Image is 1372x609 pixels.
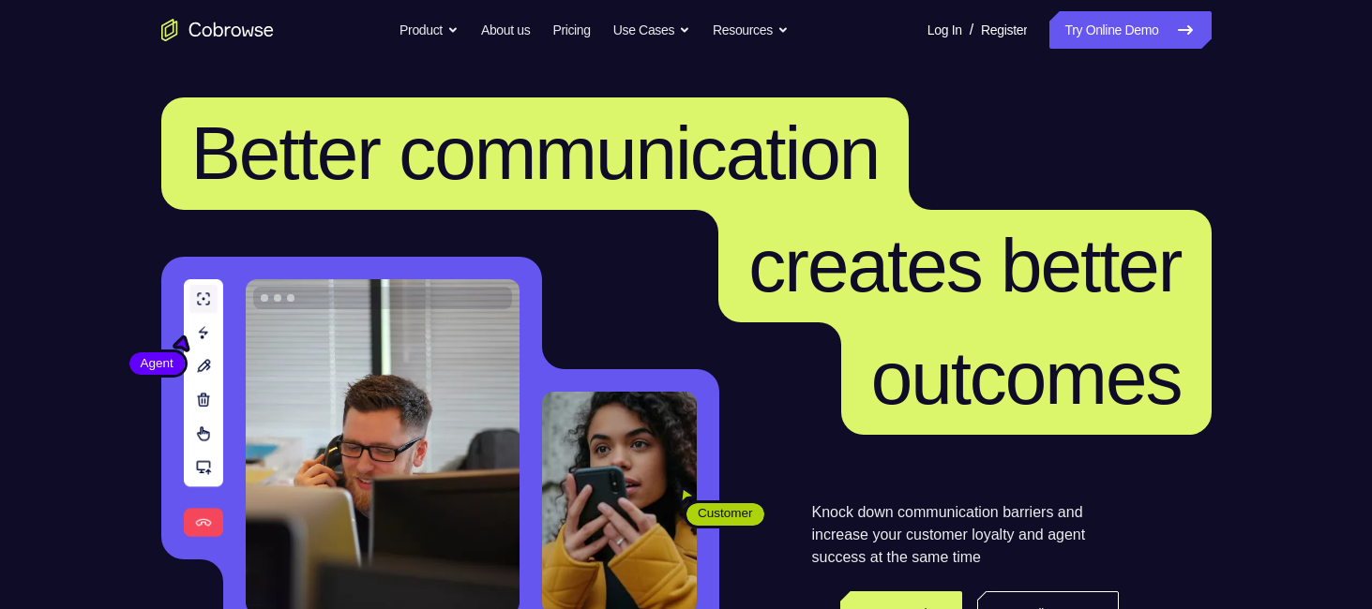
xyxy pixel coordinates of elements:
a: Register [981,11,1027,49]
button: Resources [713,11,789,49]
button: Use Cases [613,11,690,49]
a: Try Online Demo [1049,11,1211,49]
a: About us [481,11,530,49]
span: creates better [748,224,1181,307]
a: Log In [927,11,962,49]
span: outcomes [871,336,1182,420]
a: Go to the home page [161,19,274,41]
a: Pricing [552,11,590,49]
span: Better communication [191,111,880,195]
button: Product [400,11,459,49]
p: Knock down communication barriers and increase your customer loyalty and agent success at the sam... [812,501,1119,569]
span: / [970,19,973,41]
